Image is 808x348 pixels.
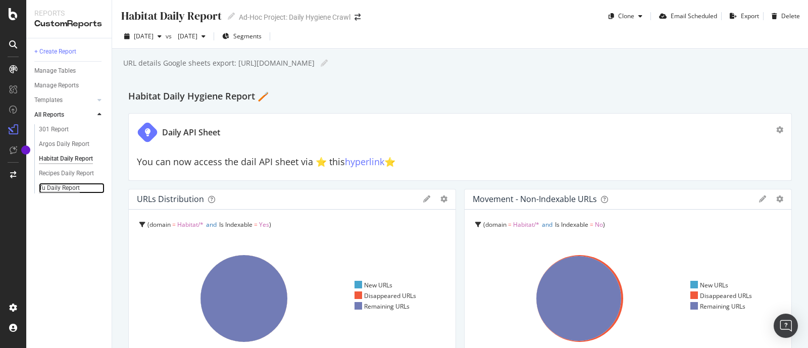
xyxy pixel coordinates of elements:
a: All Reports [34,110,94,120]
span: Yes [259,220,269,229]
a: Manage Reports [34,80,105,91]
span: domain [485,220,507,229]
span: Is Indexable [219,220,252,229]
div: gear [776,126,783,133]
div: Clone [618,12,634,20]
div: URLs Distribution [137,194,204,204]
button: Export [726,8,759,24]
span: Habitat/* [177,220,204,229]
div: Daily API Sheet [162,127,220,138]
div: Open Intercom Messenger [774,314,798,338]
a: Recipes Daily Report [39,168,105,179]
a: Argos Daily Report [39,139,105,150]
div: Delete [781,12,800,20]
div: Habitat Daily Report [120,8,222,24]
div: Templates [34,95,63,106]
span: and [206,220,217,229]
div: Disappeared URLs [690,291,752,300]
div: Habitat Daily Report [39,154,93,164]
div: Disappeared URLs [355,291,417,300]
a: Habitat Daily Report [39,154,105,164]
span: vs [166,32,174,40]
button: [DATE] [120,28,166,44]
div: Daily API SheetYou can now access the dail API sheet via ⭐️ thishyperlink⭐️ [128,113,792,181]
div: Manage Tables [34,66,76,76]
span: = [508,220,512,229]
span: No [595,220,603,229]
h2: Habitat Daily Hygiene Report 🪥 [128,89,269,105]
div: Remaining URLs [690,302,746,311]
div: Movement - non-indexable URLs [473,194,597,204]
a: hyperlink [345,156,384,168]
span: = [254,220,258,229]
div: 301 Report [39,124,69,135]
button: [DATE] [174,28,210,44]
span: Segments [233,32,262,40]
div: Argos Daily Report [39,139,89,150]
div: New URLs [355,281,393,289]
a: Manage Tables [34,66,105,76]
span: 2025 Aug. 13th [174,32,197,40]
div: Tooltip anchor [21,145,30,155]
i: Edit report name [228,13,235,20]
i: Edit report name [321,60,328,67]
a: Tu Daily Report [39,183,105,193]
div: URL details Google sheets export: [URL][DOMAIN_NAME] [122,58,315,68]
div: gear [776,195,783,203]
div: Recipes Daily Report [39,168,94,179]
span: Habitat/* [513,220,539,229]
h2: You can now access the dail API sheet via ⭐️ this ⭐️ [137,157,783,167]
span: Is Indexable [555,220,588,229]
div: Ad-Hoc Project: Daily Hygiene Crawl [239,12,350,22]
a: 301 Report [39,124,105,135]
button: Email Scheduled [655,8,717,24]
a: + Create Report [34,46,105,57]
a: Templates [34,95,94,106]
span: domain [149,220,171,229]
div: Email Scheduled [671,12,717,20]
div: Export [741,12,759,20]
span: = [590,220,593,229]
span: 2025 Sep. 10th [134,32,154,40]
button: Segments [218,28,266,44]
button: Delete [768,8,800,24]
div: gear [440,195,447,203]
div: Reports [34,8,104,18]
div: Remaining URLs [355,302,410,311]
div: Manage Reports [34,80,79,91]
button: Clone [604,8,646,24]
div: New URLs [690,281,729,289]
span: and [542,220,552,229]
div: Tu Daily Report [39,183,80,193]
div: arrow-right-arrow-left [355,14,361,21]
span: = [172,220,176,229]
div: All Reports [34,110,64,120]
div: Habitat Daily Hygiene Report 🪥 [128,89,792,105]
div: CustomReports [34,18,104,30]
div: + Create Report [34,46,76,57]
